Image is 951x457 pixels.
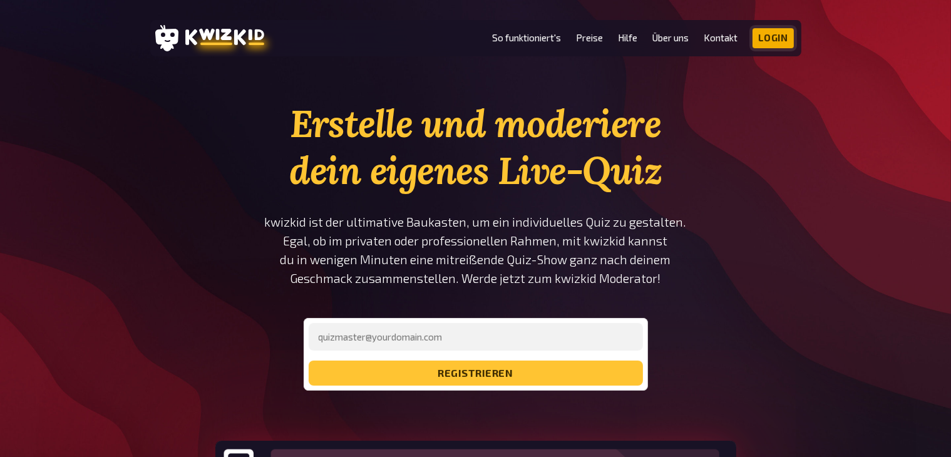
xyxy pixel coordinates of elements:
[576,33,603,43] a: Preise
[652,33,689,43] a: Über uns
[309,323,643,351] input: quizmaster@yourdomain.com
[309,361,643,386] button: registrieren
[492,33,561,43] a: So funktioniert's
[264,100,687,194] h1: Erstelle und moderiere dein eigenes Live-Quiz
[704,33,738,43] a: Kontakt
[753,28,794,48] a: Login
[264,213,687,288] p: kwizkid ist der ultimative Baukasten, um ein individuelles Quiz zu gestalten. Egal, ob im private...
[618,33,637,43] a: Hilfe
